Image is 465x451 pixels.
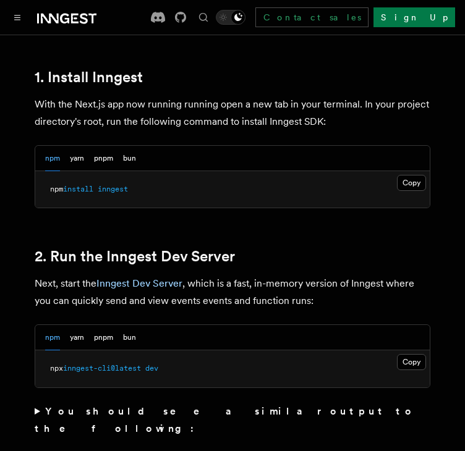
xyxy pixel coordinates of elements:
button: Find something... [196,10,211,25]
button: yarn [70,146,84,171]
a: Contact sales [255,7,369,27]
summary: You should see a similar output to the following: [35,403,430,437]
button: yarn [70,325,84,350]
button: bun [123,325,136,350]
button: pnpm [94,146,113,171]
p: With the Next.js app now running running open a new tab in your terminal. In your project directo... [35,96,430,130]
button: npm [45,325,60,350]
button: Toggle navigation [10,10,25,25]
p: Next, start the , which is a fast, in-memory version of Inngest where you can quickly send and vi... [35,275,430,310]
a: 2. Run the Inngest Dev Server [35,248,235,265]
button: Toggle dark mode [216,10,245,25]
button: Copy [397,175,426,191]
strong: You should see a similar output to the following: [35,405,415,434]
span: npm [50,185,63,193]
a: 1. Install Inngest [35,69,143,86]
span: npx [50,364,63,373]
span: inngest-cli@latest [63,364,141,373]
button: bun [123,146,136,171]
span: install [63,185,93,193]
button: npm [45,146,60,171]
a: Inngest Dev Server [96,277,182,289]
button: pnpm [94,325,113,350]
span: inngest [98,185,128,193]
span: dev [145,364,158,373]
a: Sign Up [373,7,455,27]
button: Copy [397,354,426,370]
